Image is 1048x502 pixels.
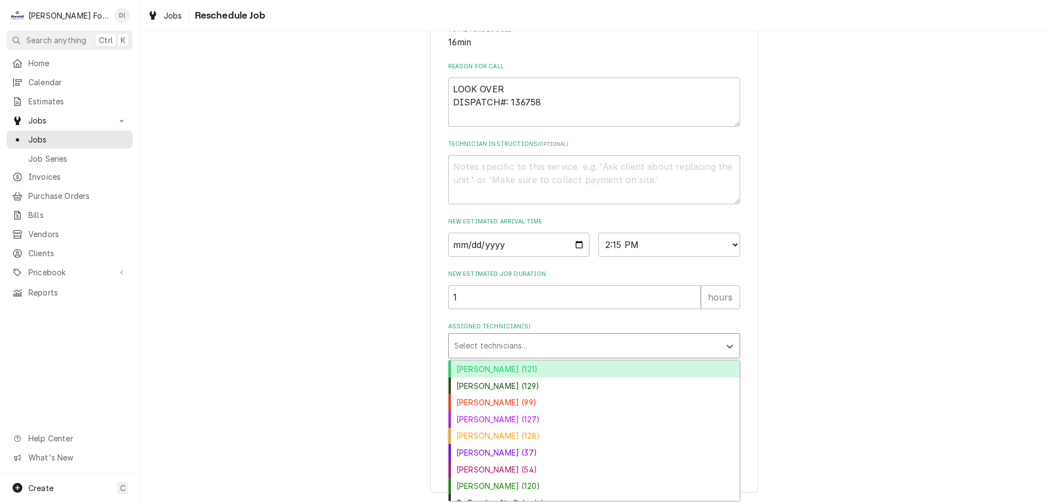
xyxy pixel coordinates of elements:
[28,247,127,259] span: Clients
[192,8,265,23] span: Reschedule Job
[115,8,130,23] div: Derek Testa (81)'s Avatar
[7,150,133,168] a: Job Series
[448,217,740,226] label: New Estimated Arrival Time
[7,206,133,224] a: Bills
[7,284,133,302] a: Reports
[7,92,133,110] a: Estimates
[7,131,133,149] a: Jobs
[448,62,740,71] label: Reason For Call
[449,394,740,411] div: [PERSON_NAME] (99)
[701,285,740,309] div: hours
[28,267,111,278] span: Pricebook
[449,377,740,394] div: [PERSON_NAME] (129)
[448,62,740,126] div: Reason For Call
[28,209,127,221] span: Bills
[448,140,740,149] label: Technician Instructions
[28,287,127,298] span: Reports
[7,54,133,72] a: Home
[99,34,113,46] span: Ctrl
[448,322,740,331] label: Assigned Technician(s)
[120,482,126,494] span: C
[448,270,740,279] label: New Estimated Job Duration
[449,361,740,377] div: [PERSON_NAME] (121)
[28,228,127,240] span: Vendors
[7,31,133,50] button: Search anythingCtrlK
[28,96,127,107] span: Estimates
[10,8,25,23] div: Marshall Food Equipment Service's Avatar
[28,171,127,182] span: Invoices
[7,73,133,91] a: Calendar
[448,233,590,257] input: Date
[28,57,127,69] span: Home
[449,461,740,478] div: [PERSON_NAME] (54)
[28,76,127,88] span: Calendar
[143,7,187,25] a: Jobs
[7,168,133,186] a: Invoices
[121,34,126,46] span: K
[449,428,740,445] div: [PERSON_NAME] (128)
[7,225,133,243] a: Vendors
[7,187,133,205] a: Purchase Orders
[448,37,472,48] span: 16min
[28,452,126,463] span: What's New
[448,36,740,49] span: Total Time Logged
[449,477,740,494] div: [PERSON_NAME] (120)
[28,190,127,202] span: Purchase Orders
[448,26,740,49] div: Total Time Logged
[10,8,25,23] div: M
[7,448,133,466] a: Go to What's New
[7,111,133,129] a: Go to Jobs
[28,483,53,493] span: Create
[448,140,740,204] div: Technician Instructions
[448,217,740,256] div: New Estimated Arrival Time
[28,134,127,145] span: Jobs
[448,322,740,358] div: Assigned Technician(s)
[7,244,133,262] a: Clients
[28,10,109,21] div: [PERSON_NAME] Food Equipment Service
[115,8,130,23] div: D(
[448,78,740,127] textarea: LOOK OVER DISPATCH#: 136758
[7,429,133,447] a: Go to Help Center
[26,34,86,46] span: Search anything
[448,270,740,309] div: New Estimated Job Duration
[449,411,740,428] div: [PERSON_NAME] (127)
[598,233,740,257] select: Time Select
[28,115,111,126] span: Jobs
[28,153,127,164] span: Job Series
[164,10,182,21] span: Jobs
[28,433,126,444] span: Help Center
[7,263,133,281] a: Go to Pricebook
[538,141,568,147] span: ( optional )
[449,444,740,461] div: [PERSON_NAME] (37)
